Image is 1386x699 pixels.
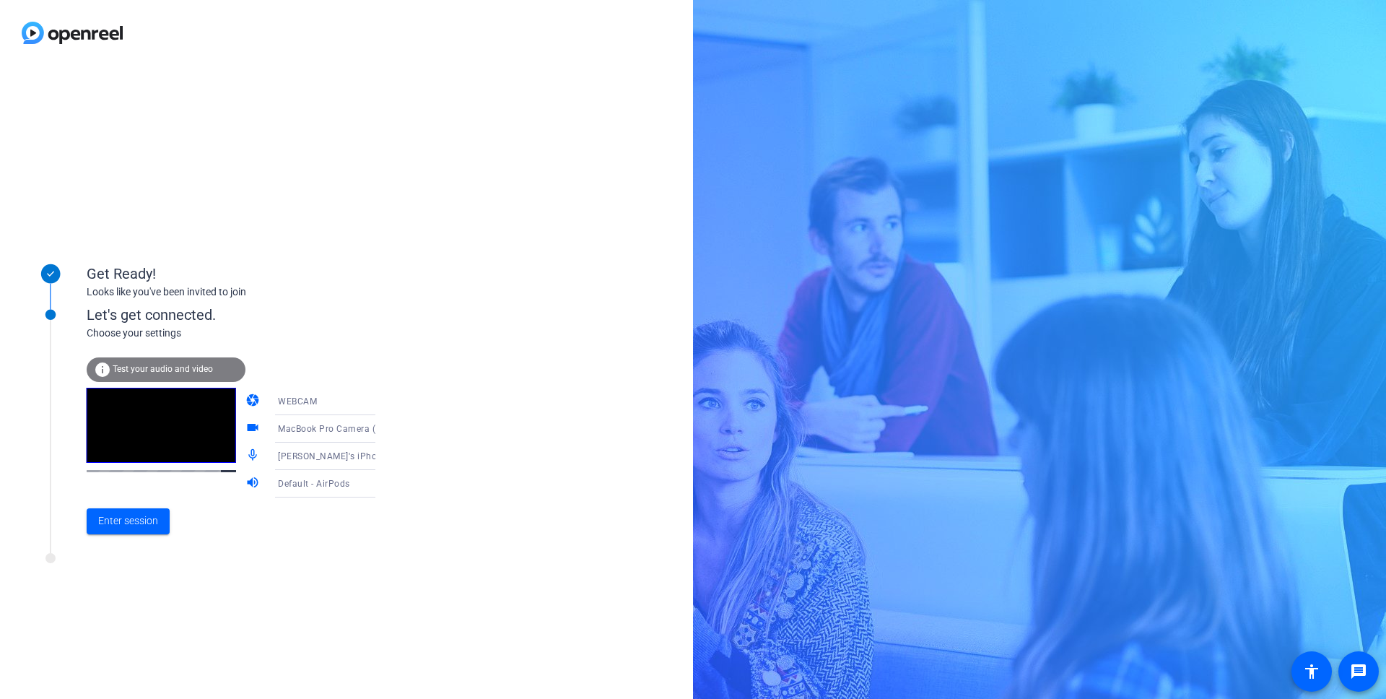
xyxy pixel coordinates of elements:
div: Choose your settings [87,326,405,341]
mat-icon: info [94,361,111,378]
mat-icon: videocam [245,420,263,438]
mat-icon: accessibility [1303,663,1320,680]
div: Get Ready! [87,263,375,285]
span: WEBCAM [278,396,317,407]
span: Default - AirPods [278,479,350,489]
div: Let's get connected. [87,304,405,326]
span: Test your audio and video [113,364,213,374]
mat-icon: camera [245,393,263,410]
span: MacBook Pro Camera (0000:0001) [278,422,424,434]
mat-icon: volume_up [245,475,263,492]
mat-icon: message [1350,663,1367,680]
div: Looks like you've been invited to join [87,285,375,300]
mat-icon: mic_none [245,448,263,465]
button: Enter session [87,508,170,534]
span: Enter session [98,513,158,529]
span: [PERSON_NAME]'s iPhone Microphone [278,450,440,461]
